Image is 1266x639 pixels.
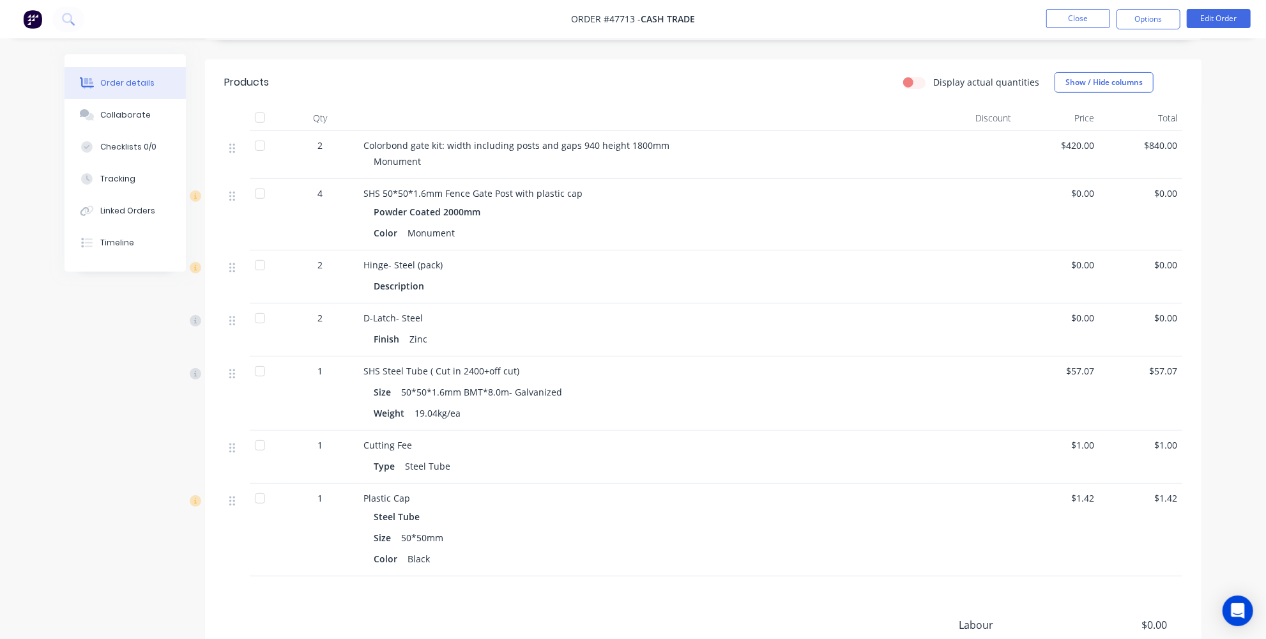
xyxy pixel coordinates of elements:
[317,187,323,200] span: 4
[100,77,155,89] div: Order details
[317,258,323,272] span: 2
[65,99,186,131] button: Collaborate
[65,163,186,195] button: Tracking
[100,109,151,121] div: Collaborate
[317,491,323,505] span: 1
[1021,311,1094,325] span: $0.00
[402,550,435,568] div: Black
[409,404,466,422] div: 19.04kg/ea
[1117,9,1180,29] button: Options
[363,259,443,271] span: Hinge- Steel (pack)
[1104,187,1177,200] span: $0.00
[404,330,432,348] div: Zinc
[396,528,448,547] div: 50*50mm
[100,237,134,249] div: Timeline
[282,105,358,131] div: Qty
[571,13,641,26] span: Order #47713 -
[374,203,485,221] div: Powder Coated 2000mm
[1021,438,1094,452] span: $1.00
[374,155,421,167] span: Monument
[1104,311,1177,325] span: $0.00
[1104,258,1177,272] span: $0.00
[1055,72,1154,93] button: Show / Hide columns
[363,139,669,151] span: Colorbond gate kit: width including posts and gaps 940 height 1800mm
[363,365,519,377] span: SHS Steel Tube ( Cut in 2400+off cut)
[65,67,186,99] button: Order details
[1099,105,1182,131] div: Total
[363,312,423,324] span: D-Latch- Steel
[317,311,323,325] span: 2
[100,173,135,185] div: Tracking
[65,195,186,227] button: Linked Orders
[400,457,455,475] div: Steel Tube
[1021,364,1094,378] span: $57.07
[1104,139,1177,152] span: $840.00
[100,205,155,217] div: Linked Orders
[1046,9,1110,28] button: Close
[363,187,583,199] span: SHS 50*50*1.6mm Fence Gate Post with plastic cap
[1016,105,1099,131] div: Price
[396,383,567,401] div: 50*50*1.6mm BMT*8.0m- Galvanized
[374,457,400,475] div: Type
[1021,139,1094,152] span: $420.00
[224,75,269,90] div: Products
[374,528,396,547] div: Size
[641,13,695,26] span: Cash Trade
[1021,187,1094,200] span: $0.00
[317,139,323,152] span: 2
[1104,438,1177,452] span: $1.00
[100,141,156,153] div: Checklists 0/0
[374,224,402,242] div: Color
[1021,258,1094,272] span: $0.00
[1104,364,1177,378] span: $57.07
[374,404,409,422] div: Weight
[317,438,323,452] span: 1
[1187,9,1251,28] button: Edit Order
[363,492,410,504] span: Plastic Cap
[374,383,396,401] div: Size
[65,131,186,163] button: Checklists 0/0
[1072,617,1167,633] span: $0.00
[374,277,429,295] div: Description
[959,617,1072,633] span: Labour
[933,75,1039,89] label: Display actual quantities
[1021,491,1094,505] span: $1.42
[65,227,186,259] button: Timeline
[1104,491,1177,505] span: $1.42
[374,507,425,526] div: Steel Tube
[363,439,412,451] span: Cutting Fee
[23,10,42,29] img: Factory
[317,364,323,378] span: 1
[933,105,1016,131] div: Discount
[1223,596,1253,626] div: Open Intercom Messenger
[402,224,460,242] div: Monument
[374,550,402,568] div: Color
[374,330,404,348] div: Finish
